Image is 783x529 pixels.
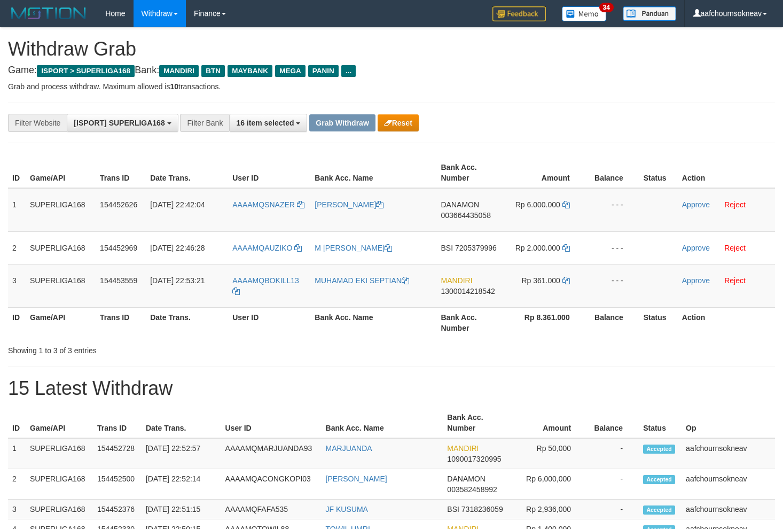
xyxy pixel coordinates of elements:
[100,276,137,285] span: 154453559
[586,188,639,232] td: - - -
[509,500,587,519] td: Rp 2,936,000
[146,307,228,338] th: Date Trans.
[441,211,491,220] span: Copy 003664435058 to clipboard
[509,408,587,438] th: Amount
[221,408,322,438] th: User ID
[724,244,746,252] a: Reject
[8,500,26,519] td: 3
[142,469,221,500] td: [DATE] 22:52:14
[8,188,26,232] td: 1
[96,307,146,338] th: Trans ID
[8,469,26,500] td: 2
[8,38,775,60] h1: Withdraw Grab
[562,276,570,285] a: Copy 361000 to clipboard
[100,244,137,252] span: 154452969
[437,158,505,188] th: Bank Acc. Number
[180,114,229,132] div: Filter Bank
[443,408,509,438] th: Bank Acc. Number
[221,469,322,500] td: AAAAMQACONGKOPI03
[441,276,473,285] span: MANDIRI
[236,119,294,127] span: 16 item selected
[441,200,480,209] span: DANAMON
[587,500,639,519] td: -
[562,244,570,252] a: Copy 2000000 to clipboard
[447,455,501,463] span: Copy 1090017320995 to clipboard
[315,276,409,285] a: MUHAMAD EKI SEPTIAN
[26,438,93,469] td: SUPERLIGA168
[587,469,639,500] td: -
[26,469,93,500] td: SUPERLIGA168
[562,6,607,21] img: Button%20Memo.svg
[26,408,93,438] th: Game/API
[586,158,639,188] th: Balance
[100,200,137,209] span: 154452626
[150,244,205,252] span: [DATE] 22:46:28
[8,158,26,188] th: ID
[599,3,614,12] span: 34
[682,276,710,285] a: Approve
[232,244,302,252] a: AAAAMQAUZIKO
[562,200,570,209] a: Copy 6000000 to clipboard
[308,65,339,77] span: PANIN
[315,244,392,252] a: M [PERSON_NAME]
[232,200,304,209] a: AAAAMQSNAZER
[509,438,587,469] td: Rp 50,000
[315,200,383,209] a: [PERSON_NAME]
[586,307,639,338] th: Balance
[505,158,586,188] th: Amount
[643,445,675,454] span: Accepted
[437,307,505,338] th: Bank Acc. Number
[587,438,639,469] td: -
[682,438,775,469] td: aafchournsokneav
[150,200,205,209] span: [DATE] 22:42:04
[221,500,322,519] td: AAAAMQFAFA535
[8,81,775,92] p: Grab and process withdraw. Maximum allowed is transactions.
[26,188,96,232] td: SUPERLIGA168
[170,82,178,91] strong: 10
[96,158,146,188] th: Trans ID
[441,244,453,252] span: BSI
[232,244,292,252] span: AAAAMQAUZIKO
[341,65,356,77] span: ...
[229,114,307,132] button: 16 item selected
[724,276,746,285] a: Reject
[26,264,96,307] td: SUPERLIGA168
[492,6,546,21] img: Feedback.jpg
[228,307,310,338] th: User ID
[455,244,497,252] span: Copy 7205379996 to clipboard
[146,158,228,188] th: Date Trans.
[639,307,678,338] th: Status
[309,114,375,131] button: Grab Withdraw
[93,438,142,469] td: 154452728
[8,378,775,399] h1: 15 Latest Withdraw
[447,474,486,483] span: DANAMON
[682,500,775,519] td: aafchournsokneav
[682,244,710,252] a: Approve
[586,231,639,264] td: - - -
[232,200,295,209] span: AAAAMQSNAZER
[643,475,675,484] span: Accepted
[678,158,775,188] th: Action
[8,231,26,264] td: 2
[326,505,368,514] a: JF KUSUMA
[67,114,178,132] button: [ISPORT] SUPERLIGA168
[8,5,89,21] img: MOTION_logo.png
[74,119,165,127] span: [ISPORT] SUPERLIGA168
[8,307,26,338] th: ID
[93,408,142,438] th: Trans ID
[515,200,560,209] span: Rp 6.000.000
[639,408,682,438] th: Status
[26,158,96,188] th: Game/API
[8,114,67,132] div: Filter Website
[682,200,710,209] a: Approve
[682,408,775,438] th: Op
[142,438,221,469] td: [DATE] 22:52:57
[150,276,205,285] span: [DATE] 22:53:21
[8,408,26,438] th: ID
[326,474,387,483] a: [PERSON_NAME]
[310,307,436,338] th: Bank Acc. Name
[623,6,676,21] img: panduan.png
[37,65,135,77] span: ISPORT > SUPERLIGA168
[447,505,459,514] span: BSI
[221,438,322,469] td: AAAAMQMARJUANDA93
